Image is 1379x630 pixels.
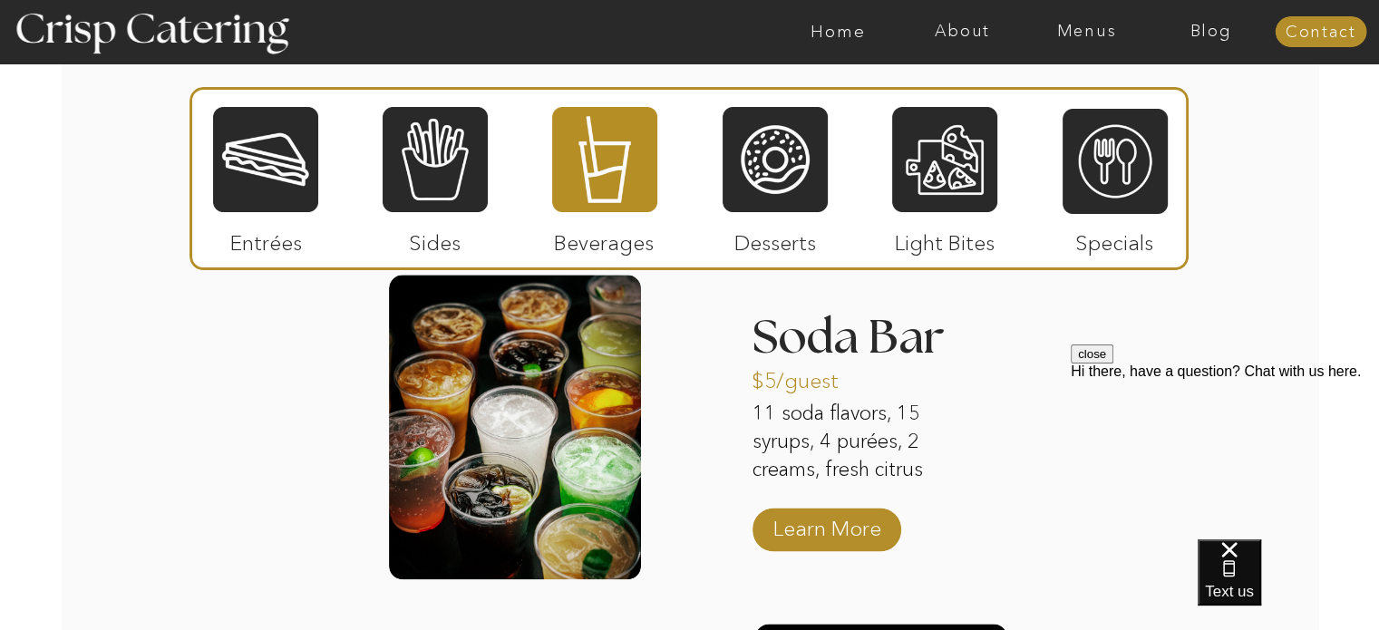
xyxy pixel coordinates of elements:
[715,212,836,265] p: Desserts
[900,23,1025,41] a: About
[374,212,495,265] p: Sides
[753,315,1005,364] h3: Soda Bar
[1149,23,1273,41] a: Blog
[885,212,1005,265] p: Light Bites
[776,23,900,41] a: Home
[753,400,978,487] p: 11 soda flavors, 15 syrups, 4 purées, 2 creams, fresh citrus
[1071,344,1379,562] iframe: podium webchat widget prompt
[752,350,872,402] p: $5/guest
[767,498,888,550] a: Learn More
[1054,212,1175,265] p: Specials
[1025,23,1149,41] a: Menus
[1198,539,1379,630] iframe: podium webchat widget bubble
[206,212,326,265] p: Entrées
[1275,24,1366,42] a: Contact
[544,212,665,265] p: Beverages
